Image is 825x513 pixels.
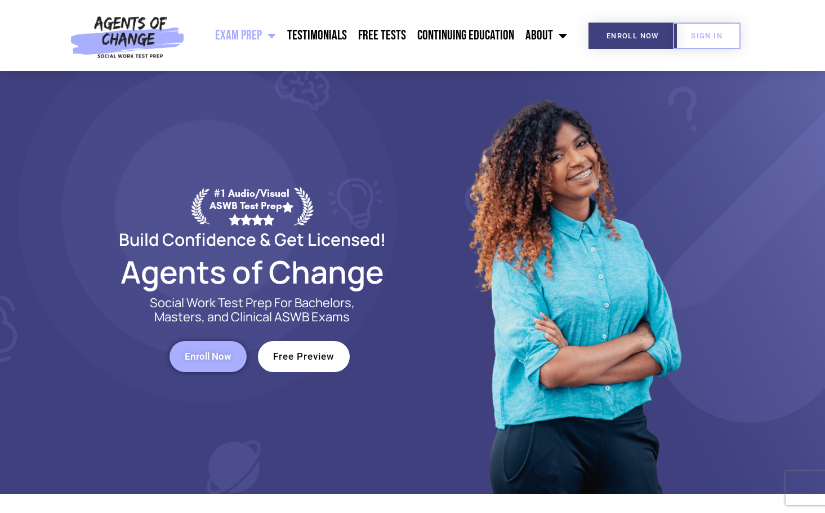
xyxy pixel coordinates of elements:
[258,341,350,372] a: Free Preview
[190,21,572,50] nav: Menu
[209,21,282,50] a: Exam Prep
[137,296,368,324] p: Social Work Test Prep For Bachelors, Masters, and Clinical ASWB Exams
[92,259,413,285] h2: Agents of Change
[273,352,335,361] span: Free Preview
[412,21,520,50] a: Continuing Education
[520,21,573,50] a: About
[282,21,353,50] a: Testimonials
[607,32,659,39] span: Enroll Now
[673,23,741,49] a: SIGN IN
[209,187,294,225] div: #1 Audio/Visual ASWB Test Prep
[353,21,412,50] a: Free Tests
[461,71,686,494] img: Website Image 1 (1)
[691,32,723,39] span: SIGN IN
[588,23,677,49] a: Enroll Now
[185,352,231,361] span: Enroll Now
[92,231,413,247] h2: Build Confidence & Get Licensed!
[170,341,247,372] a: Enroll Now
